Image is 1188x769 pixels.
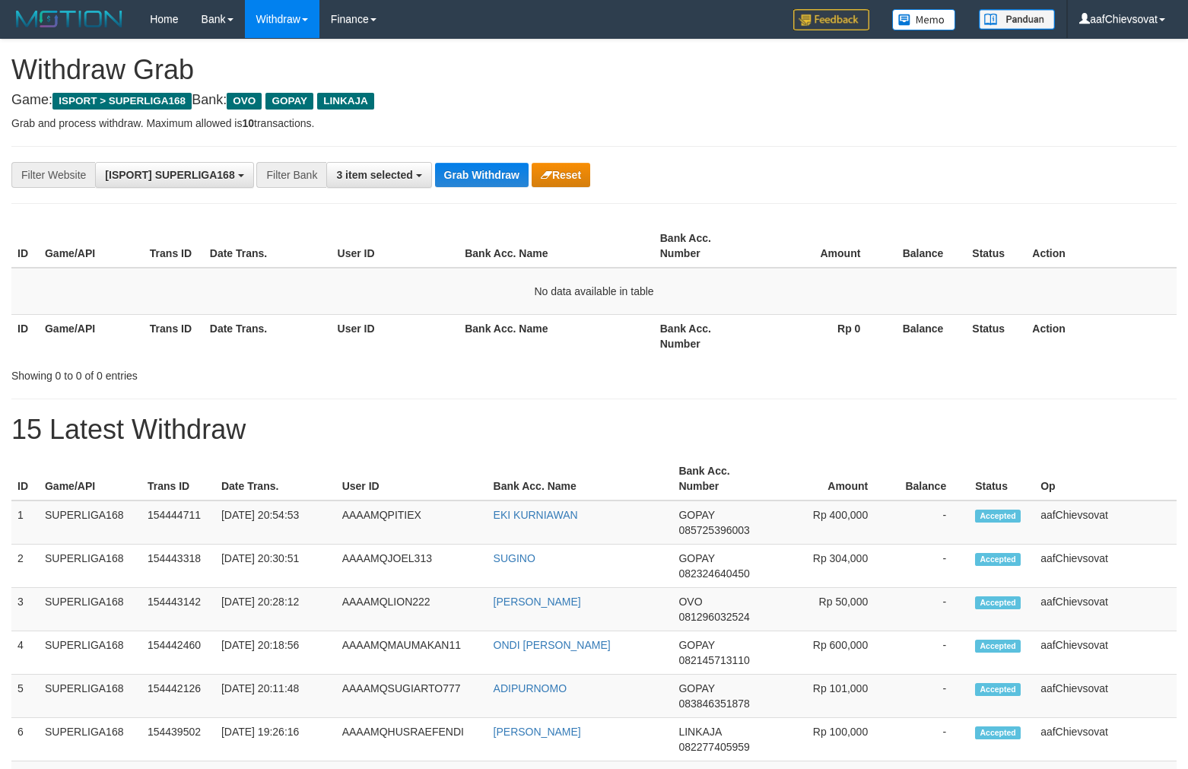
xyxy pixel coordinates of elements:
[39,631,141,675] td: SUPERLIGA168
[317,93,374,110] span: LINKAJA
[459,224,654,268] th: Bank Acc. Name
[105,169,234,181] span: [ISPORT] SUPERLIGA168
[772,588,891,631] td: Rp 50,000
[336,500,488,545] td: AAAAMQPITIEX
[11,415,1177,445] h1: 15 Latest Withdraw
[672,457,772,500] th: Bank Acc. Number
[336,169,412,181] span: 3 item selected
[326,162,431,188] button: 3 item selected
[39,718,141,761] td: SUPERLIGA168
[144,314,204,357] th: Trans ID
[1034,545,1177,588] td: aafChievsovat
[678,682,714,694] span: GOPAY
[39,457,141,500] th: Game/API
[215,500,336,545] td: [DATE] 20:54:53
[772,457,891,500] th: Amount
[265,93,313,110] span: GOPAY
[891,675,969,718] td: -
[11,314,39,357] th: ID
[494,726,581,738] a: [PERSON_NAME]
[215,588,336,631] td: [DATE] 20:28:12
[678,639,714,651] span: GOPAY
[1034,675,1177,718] td: aafChievsovat
[494,596,581,608] a: [PERSON_NAME]
[678,611,749,623] span: Copy 081296032524 to clipboard
[678,741,749,753] span: Copy 082277405959 to clipboard
[215,545,336,588] td: [DATE] 20:30:51
[11,545,39,588] td: 2
[336,545,488,588] td: AAAAMQJOEL313
[39,314,144,357] th: Game/API
[11,8,127,30] img: MOTION_logo.png
[141,545,215,588] td: 154443318
[215,631,336,675] td: [DATE] 20:18:56
[891,545,969,588] td: -
[966,314,1026,357] th: Status
[11,675,39,718] td: 5
[39,675,141,718] td: SUPERLIGA168
[336,457,488,500] th: User ID
[11,457,39,500] th: ID
[215,675,336,718] td: [DATE] 20:11:48
[678,726,721,738] span: LINKAJA
[39,545,141,588] td: SUPERLIGA168
[772,545,891,588] td: Rp 304,000
[11,55,1177,85] h1: Withdraw Grab
[678,654,749,666] span: Copy 082145713110 to clipboard
[759,224,884,268] th: Amount
[772,631,891,675] td: Rp 600,000
[975,683,1021,696] span: Accepted
[891,588,969,631] td: -
[11,588,39,631] td: 3
[488,457,673,500] th: Bank Acc. Name
[336,718,488,761] td: AAAAMQHUSRAEFENDI
[678,524,749,536] span: Copy 085725396003 to clipboard
[891,718,969,761] td: -
[144,224,204,268] th: Trans ID
[1034,631,1177,675] td: aafChievsovat
[975,596,1021,609] span: Accepted
[891,457,969,500] th: Balance
[772,500,891,545] td: Rp 400,000
[11,718,39,761] td: 6
[39,224,144,268] th: Game/API
[141,500,215,545] td: 154444711
[1034,457,1177,500] th: Op
[11,362,484,383] div: Showing 0 to 0 of 0 entries
[975,640,1021,653] span: Accepted
[654,224,759,268] th: Bank Acc. Number
[11,116,1177,131] p: Grab and process withdraw. Maximum allowed is transactions.
[52,93,192,110] span: ISPORT > SUPERLIGA168
[891,631,969,675] td: -
[678,552,714,564] span: GOPAY
[494,552,535,564] a: SUGINO
[227,93,262,110] span: OVO
[892,9,956,30] img: Button%20Memo.svg
[772,675,891,718] td: Rp 101,000
[883,224,966,268] th: Balance
[459,314,654,357] th: Bank Acc. Name
[435,163,529,187] button: Grab Withdraw
[678,509,714,521] span: GOPAY
[494,639,611,651] a: ONDI [PERSON_NAME]
[969,457,1034,500] th: Status
[11,631,39,675] td: 4
[1026,224,1177,268] th: Action
[256,162,326,188] div: Filter Bank
[975,726,1021,739] span: Accepted
[532,163,590,187] button: Reset
[975,510,1021,523] span: Accepted
[494,509,578,521] a: EKI KURNIAWAN
[979,9,1055,30] img: panduan.png
[336,631,488,675] td: AAAAMQMAUMAKAN11
[141,588,215,631] td: 154443142
[975,553,1021,566] span: Accepted
[332,314,459,357] th: User ID
[772,718,891,761] td: Rp 100,000
[215,718,336,761] td: [DATE] 19:26:16
[39,500,141,545] td: SUPERLIGA168
[1034,588,1177,631] td: aafChievsovat
[891,500,969,545] td: -
[141,631,215,675] td: 154442460
[141,675,215,718] td: 154442126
